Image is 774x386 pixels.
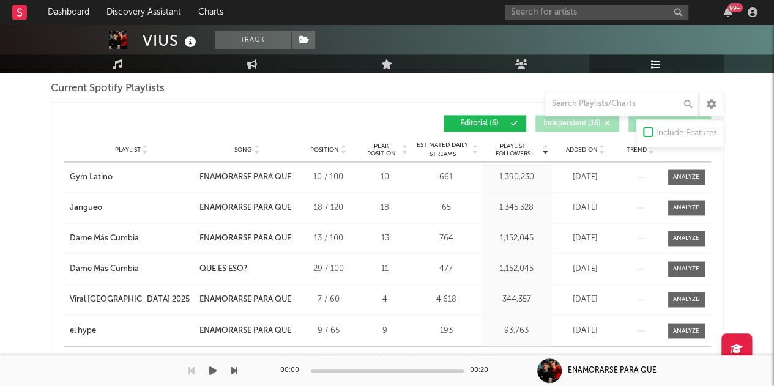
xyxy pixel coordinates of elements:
div: VIUS [143,31,199,51]
div: 00:00 [280,363,305,378]
div: Viral [GEOGRAPHIC_DATA] 2025 [70,294,190,306]
span: Song [234,146,252,154]
div: Jangueo [70,202,102,214]
div: ENAMORARSE PARA QUE [568,365,657,376]
div: [DATE] [555,202,616,214]
div: 1,345,328 [485,202,549,214]
div: 18 [362,202,408,214]
div: 1 6 6 [362,351,430,366]
div: ENAMORARSE PARA QUE [199,324,291,336]
div: 4,618 [414,294,478,306]
span: Added On [566,146,598,154]
span: Peak Position [362,143,401,157]
span: Estimated Daily Streams [414,141,471,159]
div: 1,152,045 [485,263,549,275]
div: el hype [70,324,96,336]
button: Editorial(6) [444,115,526,132]
div: 9 / 65 [301,324,356,336]
div: [DATE] [555,324,616,336]
div: 10 [362,171,408,184]
div: 344,357 [485,294,549,306]
a: el hype [70,324,193,336]
div: 4 [362,294,408,306]
div: 661 [414,171,478,184]
div: ENAMORARSE PARA QUE [199,232,291,245]
button: Independent(16) [535,115,619,132]
a: Gym Latino [70,171,193,184]
div: 99 + [727,3,743,12]
input: Search for artists [505,5,688,20]
button: Last [483,355,499,362]
div: 7 / 60 [301,294,356,306]
span: Independent ( 16 ) [543,120,601,127]
div: Gym Latino [70,171,113,184]
a: Viral [GEOGRAPHIC_DATA] 2025 [70,294,193,306]
div: Dame Más Cumbia [70,263,139,275]
div: 13 / 100 [301,232,356,245]
button: 99+ [724,7,732,17]
div: 9 [362,324,408,336]
span: Playlist [115,146,141,154]
div: 13 [362,232,408,245]
div: 11 [362,263,408,275]
button: Algorithmic(62) [628,115,711,132]
span: Playlist Followers [485,143,541,157]
div: QUE ES ESO? [199,263,247,275]
input: Search Playlists/Charts [545,92,698,116]
span: Editorial ( 6 ) [452,120,508,127]
div: Dame Más Cumbia [70,232,139,245]
div: [DATE] [555,263,616,275]
a: Jangueo [70,202,193,214]
div: Include Features [656,126,717,141]
button: Next [454,355,471,362]
div: 10 / 100 [301,171,356,184]
a: Dame Más Cumbia [70,232,193,245]
button: Track [215,31,291,49]
button: Previous [305,355,338,362]
a: Dame Más Cumbia [70,263,193,275]
div: [DATE] [555,232,616,245]
div: 1,152,045 [485,232,549,245]
span: Trend [627,146,647,154]
button: First [275,355,293,362]
span: Current Spotify Playlists [51,81,165,96]
div: 193 [414,324,478,336]
div: 764 [414,232,478,245]
div: 29 / 100 [301,263,356,275]
div: 477 [414,263,478,275]
div: 65 [414,202,478,214]
div: 00:20 [470,363,494,378]
div: 1,390,230 [485,171,549,184]
div: ENAMORARSE PARA QUE [199,294,291,306]
span: Position [310,146,339,154]
div: [DATE] [555,294,616,306]
div: 18 / 120 [301,202,356,214]
div: 93,763 [485,324,549,336]
div: ENAMORARSE PARA QUE [199,171,291,184]
div: [DATE] [555,171,616,184]
div: ENAMORARSE PARA QUE [199,202,291,214]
